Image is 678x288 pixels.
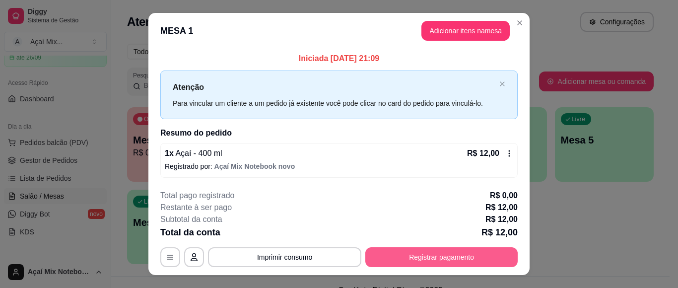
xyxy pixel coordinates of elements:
[160,214,222,225] p: Subtotal da conta
[365,247,518,267] button: Registrar pagamento
[481,225,518,239] p: R$ 12,00
[512,15,528,31] button: Close
[490,190,518,202] p: R$ 0,00
[160,53,518,65] p: Iniciada [DATE] 21:09
[467,147,499,159] p: R$ 12,00
[485,214,518,225] p: R$ 12,00
[421,21,510,41] button: Adicionar itens namesa
[160,190,234,202] p: Total pago registrado
[160,127,518,139] h2: Resumo do pedido
[173,98,495,109] div: Para vincular um cliente a um pedido já existente você pode clicar no card do pedido para vinculá...
[173,81,495,93] p: Atenção
[160,225,220,239] p: Total da conta
[160,202,232,214] p: Restante à ser pago
[165,161,513,171] p: Registrado por:
[214,162,295,170] span: Açaí Mix Notebook novo
[165,147,222,159] p: 1 x
[208,247,361,267] button: Imprimir consumo
[499,81,505,87] button: close
[148,13,530,49] header: MESA 1
[485,202,518,214] p: R$ 12,00
[174,149,222,157] span: Açaí - 400 ml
